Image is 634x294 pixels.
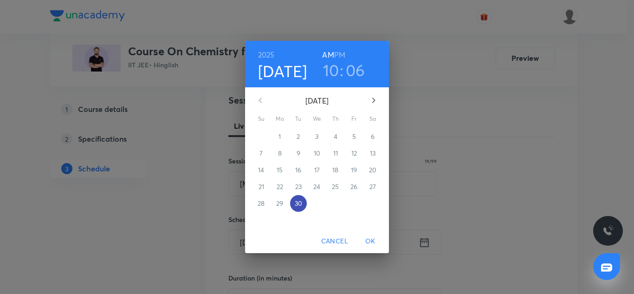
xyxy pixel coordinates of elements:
[290,195,307,212] button: 30
[364,114,381,124] span: Sa
[258,48,275,61] button: 2025
[272,95,362,106] p: [DATE]
[340,60,343,80] h3: :
[258,61,307,81] button: [DATE]
[356,233,385,250] button: OK
[346,114,362,124] span: Fr
[323,60,339,80] button: 10
[290,114,307,124] span: Tu
[272,114,288,124] span: Mo
[346,60,365,80] button: 06
[321,235,348,247] span: Cancel
[253,114,270,124] span: Su
[359,235,382,247] span: OK
[309,114,325,124] span: We
[317,233,352,250] button: Cancel
[295,199,302,208] p: 30
[334,48,345,61] button: PM
[327,114,344,124] span: Th
[322,48,334,61] button: AM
